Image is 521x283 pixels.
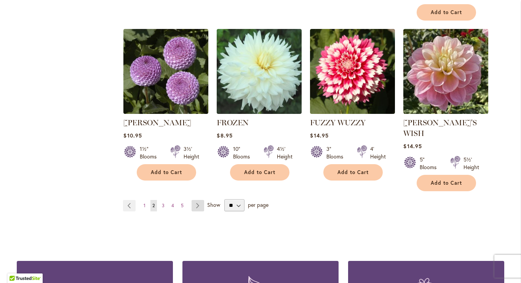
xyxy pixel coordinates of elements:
img: Frozen [217,29,302,114]
a: Gabbie's Wish [403,108,488,115]
span: Add to Cart [151,169,182,176]
span: 4 [171,203,174,208]
img: FRANK HOLMES [123,29,208,114]
a: [PERSON_NAME] [123,118,191,127]
img: FUZZY WUZZY [310,29,395,114]
iframe: Launch Accessibility Center [6,256,27,277]
span: 3 [162,203,165,208]
span: 5 [181,203,184,208]
span: $10.95 [123,132,142,139]
div: 4' Height [370,145,386,160]
span: Show [207,201,220,208]
button: Add to Cart [417,4,476,21]
span: Add to Cart [337,169,369,176]
span: 2 [152,203,155,208]
button: Add to Cart [230,164,289,181]
a: FUZZY WUZZY [310,108,395,115]
a: Frozen [217,108,302,115]
span: $14.95 [310,132,328,139]
div: 5½' Height [463,156,479,171]
span: $14.95 [403,142,422,150]
div: 3½' Height [184,145,199,160]
button: Add to Cart [323,164,383,181]
a: FROZEN [217,118,249,127]
div: 4½' Height [277,145,292,160]
a: 3 [160,200,166,211]
a: FUZZY WUZZY [310,118,366,127]
a: FRANK HOLMES [123,108,208,115]
span: Add to Cart [244,169,275,176]
div: 5" Blooms [420,156,441,171]
button: Add to Cart [417,175,476,191]
div: 10" Blooms [233,145,254,160]
a: 4 [169,200,176,211]
span: Add to Cart [431,9,462,16]
span: Add to Cart [431,180,462,186]
span: 1 [144,203,145,208]
div: 3" Blooms [326,145,348,160]
span: per page [248,201,268,208]
a: 5 [179,200,185,211]
button: Add to Cart [137,164,196,181]
span: $8.95 [217,132,232,139]
a: [PERSON_NAME]'S WISH [403,118,477,138]
div: 1½" Blooms [140,145,161,160]
a: 1 [142,200,147,211]
img: Gabbie's Wish [403,29,488,114]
